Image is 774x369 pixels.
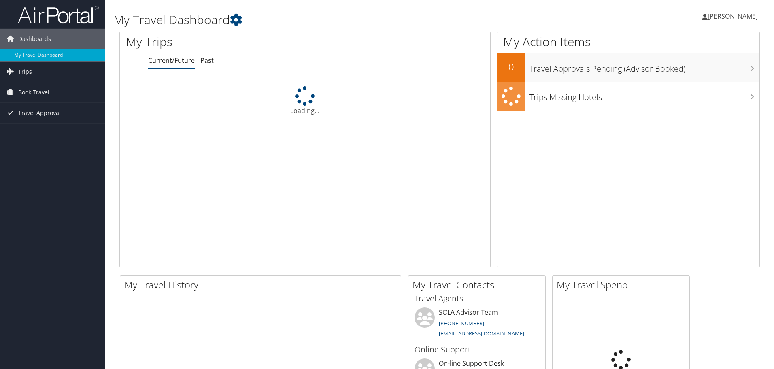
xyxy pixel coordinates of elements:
[113,11,549,28] h1: My Travel Dashboard
[126,33,330,50] h1: My Trips
[415,344,539,355] h3: Online Support
[557,278,689,292] h2: My Travel Spend
[497,60,525,74] h2: 0
[124,278,401,292] h2: My Travel History
[18,103,61,123] span: Travel Approval
[708,12,758,21] span: [PERSON_NAME]
[200,56,214,65] a: Past
[529,59,759,75] h3: Travel Approvals Pending (Advisor Booked)
[529,87,759,103] h3: Trips Missing Hotels
[148,56,195,65] a: Current/Future
[497,82,759,111] a: Trips Missing Hotels
[439,330,524,337] a: [EMAIL_ADDRESS][DOMAIN_NAME]
[410,307,543,341] li: SOLA Advisor Team
[18,29,51,49] span: Dashboards
[497,53,759,82] a: 0Travel Approvals Pending (Advisor Booked)
[413,278,545,292] h2: My Travel Contacts
[415,293,539,304] h3: Travel Agents
[702,4,766,28] a: [PERSON_NAME]
[439,320,484,327] a: [PHONE_NUMBER]
[120,86,490,115] div: Loading...
[18,62,32,82] span: Trips
[18,82,49,102] span: Book Travel
[18,5,99,24] img: airportal-logo.png
[497,33,759,50] h1: My Action Items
